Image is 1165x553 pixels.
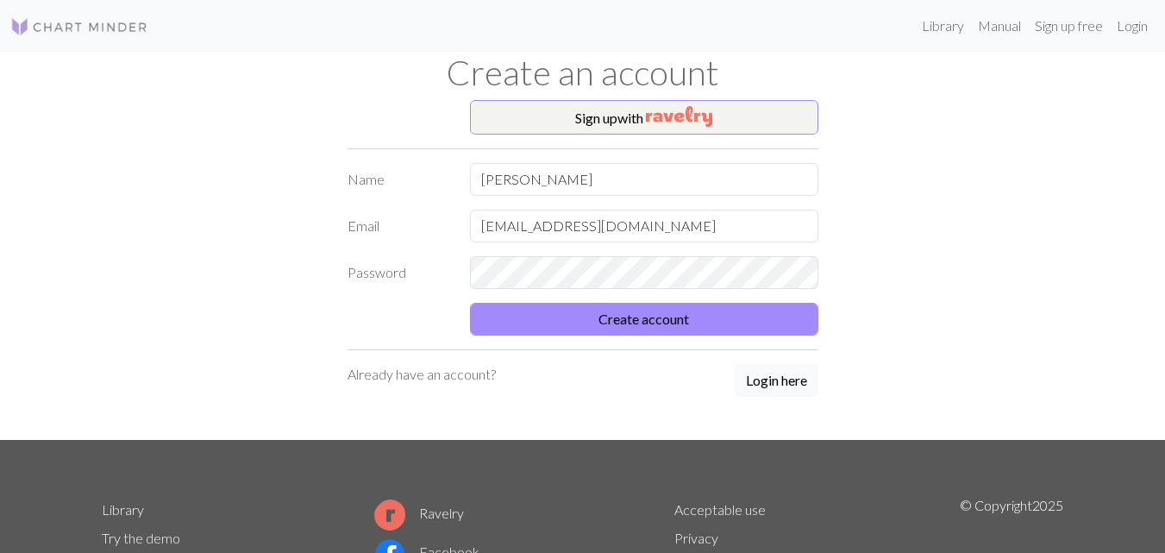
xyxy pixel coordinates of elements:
[674,501,766,518] a: Acceptable use
[674,530,718,546] a: Privacy
[915,9,971,43] a: Library
[1028,9,1110,43] a: Sign up free
[646,106,712,127] img: Ravelry
[102,501,144,518] a: Library
[470,303,818,336] button: Create account
[10,16,148,37] img: Logo
[1110,9,1155,43] a: Login
[374,500,405,531] img: Ravelry logo
[735,364,818,397] button: Login here
[374,505,464,521] a: Ravelry
[102,530,180,546] a: Try the demo
[337,256,460,289] label: Password
[735,364,818,399] a: Login here
[337,163,460,196] label: Name
[91,52,1074,93] h1: Create an account
[337,210,460,242] label: Email
[470,100,818,135] button: Sign upwith
[348,364,496,385] p: Already have an account?
[971,9,1028,43] a: Manual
